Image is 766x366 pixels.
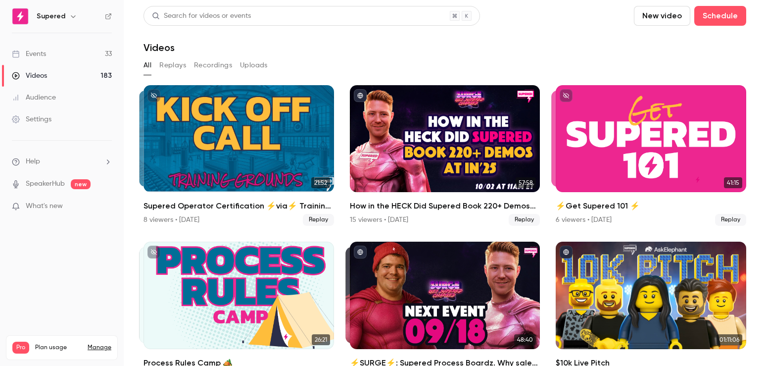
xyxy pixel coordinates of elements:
li: help-dropdown-opener [12,157,112,167]
span: Pro [12,342,29,354]
div: Audience [12,93,56,103]
a: SpeakerHub [26,179,65,189]
div: Search for videos or events [152,11,251,21]
div: 6 viewers • [DATE] [556,215,612,225]
h2: ⚡️Get Supered 101 ⚡️ [556,200,746,212]
a: 41:1541:15⚡️Get Supered 101 ⚡️6 viewers • [DATE]Replay [556,85,746,226]
span: 41:15 [724,177,742,188]
button: unpublished [147,89,160,102]
button: New video [634,6,690,26]
span: 57:58 [516,177,536,188]
span: Replay [715,214,746,226]
span: 26:21 [312,334,330,345]
span: new [71,179,91,189]
li: Supered Operator Certification ⚡️via⚡️ Training Grounds: Kickoff Call [144,85,334,226]
div: Settings [12,114,51,124]
div: Videos [12,71,47,81]
h2: How in the HECK Did Supered Book 220+ Demos at IN'25 🤯 [350,200,540,212]
iframe: Noticeable Trigger [100,202,112,211]
span: 01:11:06 [717,334,742,345]
button: unpublished [560,89,573,102]
button: Recordings [194,57,232,73]
button: published [354,246,367,259]
li: ⚡️Get Supered 101 ⚡️ [556,85,746,226]
div: 15 viewers • [DATE] [350,215,408,225]
a: 57:58How in the HECK Did Supered Book 220+ Demos at IN'25 🤯15 viewers • [DATE]Replay [350,85,540,226]
a: Manage [88,344,111,352]
h6: Supered [37,11,65,21]
img: Supered [12,8,28,24]
li: How in the HECK Did Supered Book 220+ Demos at IN'25 🤯 [350,85,540,226]
span: Replay [509,214,540,226]
span: 48:40 [514,334,536,345]
section: Videos [144,6,746,360]
span: Plan usage [35,344,82,352]
button: published [560,246,573,259]
div: 8 viewers • [DATE] [144,215,199,225]
button: Replays [159,57,186,73]
button: Uploads [240,57,268,73]
button: published [354,89,367,102]
span: Help [26,157,40,167]
span: 21:52 [311,177,330,188]
span: What's new [26,201,63,211]
span: Replay [303,214,334,226]
h1: Videos [144,42,175,53]
button: Schedule [694,6,746,26]
div: Events [12,49,46,59]
button: unpublished [147,246,160,259]
h2: Supered Operator Certification ⚡️via⚡️ Training Grounds: Kickoff Call [144,200,334,212]
button: All [144,57,151,73]
a: 21:5221:52Supered Operator Certification ⚡️via⚡️ Training Grounds: Kickoff Call8 viewers • [DATE]... [144,85,334,226]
